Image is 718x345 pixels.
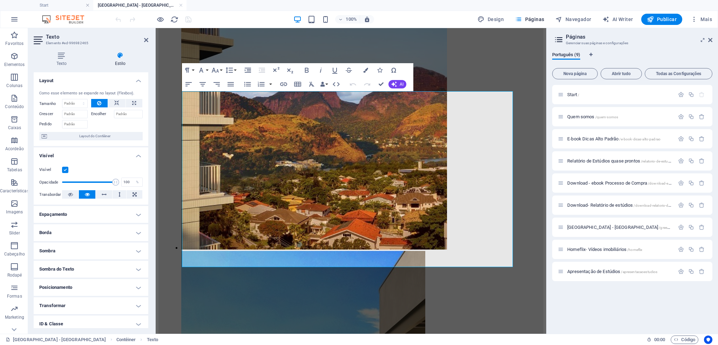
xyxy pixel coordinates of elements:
button: reload [170,15,178,24]
span: AI [400,82,404,86]
span: /download-relatorio-de-estudios [634,204,685,207]
button: Line Height [224,63,237,77]
p: Caixas [8,125,21,131]
div: Como esse elemento se expande no layout (Flexbox). [39,91,143,97]
span: Clique para selecionar. Clique duas vezes para editar [147,336,158,344]
div: Start/ [565,92,675,97]
span: /relatorio-de-estudios-quase-prontos [641,159,699,163]
label: Crescer [39,110,62,118]
h2: Páginas [566,34,712,40]
span: Clique para abrir a página [567,247,642,252]
div: Duplicar [688,246,694,252]
div: Apresentação de Estúdios/apresentacaoestudios [565,269,675,274]
img: Editor Logo [40,15,93,24]
button: Paragraph Format [182,63,195,77]
span: /download-ebook-processo [648,181,692,185]
div: E-book Dicas Alto Padrão/e-book-dicas-alto-padrao [565,137,675,141]
div: [GEOGRAPHIC_DATA] - [GEOGRAPHIC_DATA]/greenpark-[GEOGRAPHIC_DATA] [565,225,675,230]
span: Download- Relatório de estúdios [567,203,685,208]
button: Usercentrics [704,336,712,344]
button: Todas as Configurações [645,68,712,79]
div: Remover [699,136,705,142]
button: Special Characters [387,63,400,77]
button: AI Writer [600,14,636,25]
div: A página inicial não pode ser excluída [699,92,705,98]
span: Código [674,336,695,344]
div: Download - ebook Processo de Compra/download-ebook-processo [565,181,675,185]
label: Pedido [39,120,62,128]
span: /greenpark-[GEOGRAPHIC_DATA] [659,226,713,230]
span: : [659,337,660,342]
button: Superscript [269,63,283,77]
div: Configurações [678,114,684,120]
button: Icons [373,63,386,77]
span: Português (9) [552,51,580,60]
button: Abrir tudo [601,68,642,79]
h4: Borda [34,224,148,241]
button: Italic (Ctrl+I) [314,63,327,77]
button: Unordered List [241,77,254,91]
span: Nova página [555,72,595,76]
nav: breadcrumb [116,336,158,344]
p: Slider [9,230,20,236]
button: Clear Formatting [305,77,318,91]
span: Download - ebook Processo de Compra [567,180,692,186]
div: Configurações [678,136,684,142]
p: Rodapé [7,272,22,278]
span: E-book Dicas Alto Padrão [567,136,661,141]
div: Remover [699,158,705,164]
button: Redo (Ctrl+Shift+Z) [360,77,374,91]
button: Colors [359,63,372,77]
div: Relatório de Estúdios quase prontos/relatorio-de-estudios-quase-prontos [565,159,675,163]
input: Padrão [114,110,143,118]
span: /apresentacaoestudios [621,270,657,274]
button: Bold (Ctrl+B) [300,63,313,77]
span: AI Writer [602,16,633,23]
h2: Texto [46,34,148,40]
h4: Visível [34,147,148,160]
button: HTML [330,77,343,91]
p: Formas [7,293,22,299]
span: Clique para abrir a página [567,114,618,119]
button: Insert Link [277,77,290,91]
h6: Tempo de sessão [647,336,665,344]
span: Clique para abrir a página [567,92,579,97]
button: 100% [335,15,360,24]
button: Font Family [196,63,209,77]
h4: Espaçamento [34,206,148,223]
span: /e-book-dicas-alto-padrao [619,137,660,141]
label: Opacidade [39,180,62,184]
div: Remover [699,180,705,186]
span: Clique para abrir a página [567,225,713,230]
div: Duplicar [688,136,694,142]
span: Relatório de Estúdios quase prontos [567,158,699,164]
div: Design (Ctrl+Alt+Y) [475,14,507,25]
button: Publicar [641,14,682,25]
button: Ordered List [268,77,273,91]
span: Todas as Configurações [648,72,709,76]
span: Design [477,16,504,23]
button: AI [388,80,406,88]
p: Elementos [4,62,25,67]
p: Acordeão [5,146,24,152]
div: Duplicar [688,158,694,164]
p: Favoritos [5,41,23,46]
button: Align Left [182,77,195,91]
span: 00 00 [654,336,665,344]
div: Duplicar [688,224,694,230]
h4: Texto [34,52,92,67]
div: Remover [699,202,705,208]
button: Clique aqui para sair do modo de visualização e continuar editando [156,15,164,24]
div: Configurações [678,246,684,252]
div: Remover [699,268,705,274]
h4: [GEOGRAPHIC_DATA] - [GEOGRAPHIC_DATA] [93,1,187,9]
div: Remover [699,224,705,230]
span: /quem-somos [595,115,618,119]
div: Configurações [678,268,684,274]
button: Font Size [210,63,223,77]
button: Páginas [512,14,547,25]
button: Data Bindings [319,77,329,91]
button: Strikethrough [342,63,355,77]
span: Publicar [647,16,677,23]
button: Align Right [210,77,223,91]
